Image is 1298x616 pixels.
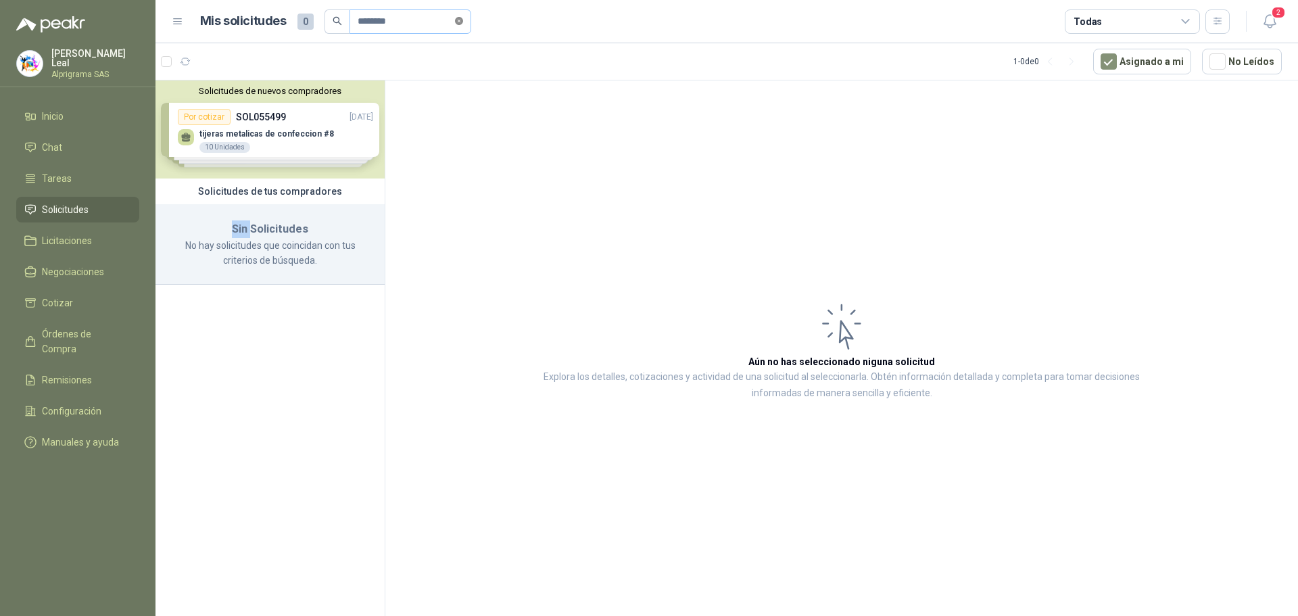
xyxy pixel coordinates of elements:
[16,228,139,254] a: Licitaciones
[42,373,92,387] span: Remisiones
[42,171,72,186] span: Tareas
[1202,49,1282,74] button: No Leídos
[1093,49,1191,74] button: Asignado a mi
[155,80,385,179] div: Solicitudes de nuevos compradoresPor cotizarSOL055499[DATE] tijeras metalicas de confeccion #810 ...
[16,103,139,129] a: Inicio
[172,238,368,268] p: No hay solicitudes que coincidan con tus criterios de búsqueda.
[172,220,368,238] h3: Sin Solicitudes
[42,202,89,217] span: Solicitudes
[455,17,463,25] span: close-circle
[42,233,92,248] span: Licitaciones
[42,264,104,279] span: Negociaciones
[17,51,43,76] img: Company Logo
[455,15,463,28] span: close-circle
[51,70,139,78] p: Alprigrama SAS
[51,49,139,68] p: [PERSON_NAME] Leal
[42,109,64,124] span: Inicio
[16,197,139,222] a: Solicitudes
[200,11,287,31] h1: Mis solicitudes
[748,354,935,369] h3: Aún no has seleccionado niguna solicitud
[16,367,139,393] a: Remisiones
[16,321,139,362] a: Órdenes de Compra
[16,259,139,285] a: Negociaciones
[16,166,139,191] a: Tareas
[42,435,119,450] span: Manuales y ayuda
[42,295,73,310] span: Cotizar
[16,429,139,455] a: Manuales y ayuda
[1271,6,1286,19] span: 2
[42,404,101,419] span: Configuración
[1074,14,1102,29] div: Todas
[16,16,85,32] img: Logo peakr
[42,327,126,356] span: Órdenes de Compra
[155,179,385,204] div: Solicitudes de tus compradores
[16,135,139,160] a: Chat
[16,398,139,424] a: Configuración
[521,369,1163,402] p: Explora los detalles, cotizaciones y actividad de una solicitud al seleccionarla. Obtén informaci...
[16,290,139,316] a: Cotizar
[297,14,314,30] span: 0
[1257,9,1282,34] button: 2
[1013,51,1082,72] div: 1 - 0 de 0
[161,86,379,96] button: Solicitudes de nuevos compradores
[333,16,342,26] span: search
[42,140,62,155] span: Chat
